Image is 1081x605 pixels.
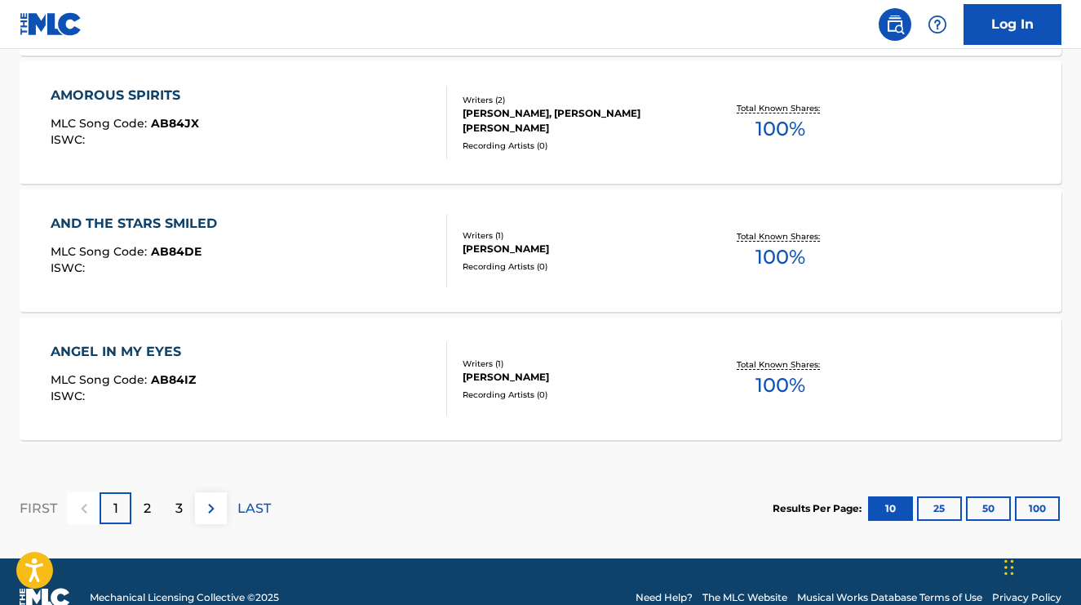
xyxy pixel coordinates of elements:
[51,244,151,259] span: MLC Song Code :
[51,342,196,362] div: ANGEL IN MY EYES
[964,4,1061,45] a: Log In
[51,389,89,403] span: ISWC :
[51,116,151,131] span: MLC Song Code :
[463,370,694,385] div: [PERSON_NAME]
[463,94,694,106] div: Writers ( 2 )
[879,8,911,41] a: Public Search
[463,260,694,273] div: Recording Artists ( 0 )
[20,189,1061,312] a: AND THE STARS SMILEDMLC Song Code:AB84DEISWC:Writers (1)[PERSON_NAME]Recording Artists (0)Total K...
[928,15,947,34] img: help
[773,501,866,516] p: Results Per Page:
[737,358,824,371] p: Total Known Shares:
[202,499,221,518] img: right
[755,114,805,144] span: 100 %
[917,496,962,521] button: 25
[885,15,905,34] img: search
[966,496,1011,521] button: 50
[463,358,694,370] div: Writers ( 1 )
[463,140,694,152] div: Recording Artists ( 0 )
[51,132,89,147] span: ISWC :
[20,318,1061,440] a: ANGEL IN MY EYESMLC Song Code:AB84IZISWC:Writers (1)[PERSON_NAME]Recording Artists (0)Total Known...
[868,496,913,521] button: 10
[992,590,1061,605] a: Privacy Policy
[90,590,279,605] span: Mechanical Licensing Collective © 2025
[151,372,196,387] span: AB84IZ
[999,527,1081,605] iframe: Chat Widget
[463,229,694,242] div: Writers ( 1 )
[51,214,225,234] div: AND THE STARS SMILED
[51,260,89,275] span: ISWC :
[237,499,271,518] p: LAST
[463,106,694,136] div: [PERSON_NAME], [PERSON_NAME] [PERSON_NAME]
[51,372,151,387] span: MLC Song Code :
[144,499,151,518] p: 2
[463,242,694,256] div: [PERSON_NAME]
[1004,543,1014,592] div: Drag
[113,499,118,518] p: 1
[755,371,805,400] span: 100 %
[797,590,982,605] a: Musical Works Database Terms of Use
[755,242,805,272] span: 100 %
[1015,496,1060,521] button: 100
[921,8,954,41] div: Help
[702,590,787,605] a: The MLC Website
[737,230,824,242] p: Total Known Shares:
[151,244,202,259] span: AB84DE
[737,102,824,114] p: Total Known Shares:
[463,389,694,401] div: Recording Artists ( 0 )
[20,12,82,36] img: MLC Logo
[151,116,199,131] span: AB84JX
[51,86,199,105] div: AMOROUS SPIRITS
[20,61,1061,184] a: AMOROUS SPIRITSMLC Song Code:AB84JXISWC:Writers (2)[PERSON_NAME], [PERSON_NAME] [PERSON_NAME]Reco...
[175,499,183,518] p: 3
[636,590,693,605] a: Need Help?
[20,499,57,518] p: FIRST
